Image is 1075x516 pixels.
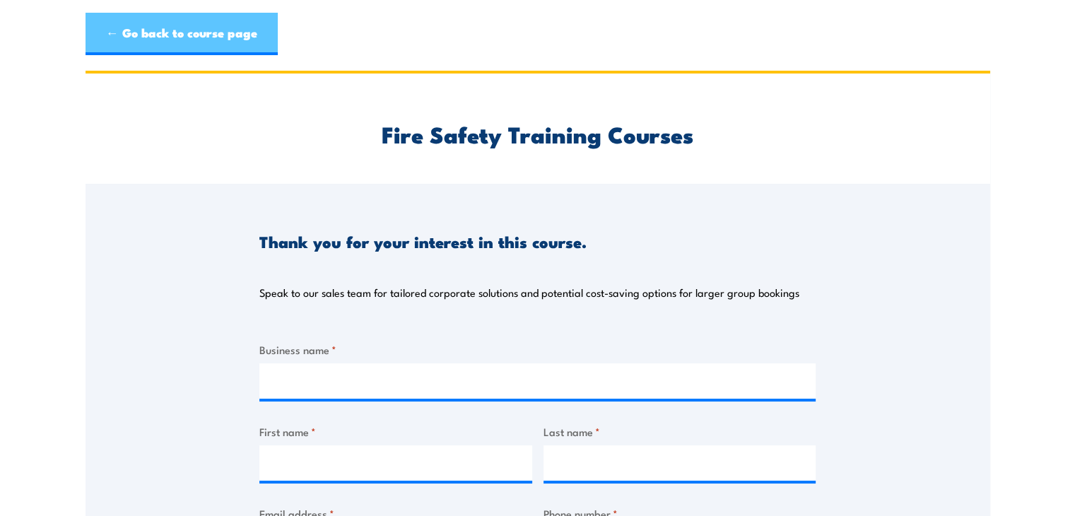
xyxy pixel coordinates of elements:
[259,124,816,143] h2: Fire Safety Training Courses
[259,341,816,358] label: Business name
[544,423,816,440] label: Last name
[259,233,587,250] h3: Thank you for your interest in this course.
[259,286,799,300] p: Speak to our sales team for tailored corporate solutions and potential cost-saving options for la...
[259,423,532,440] label: First name
[86,13,278,55] a: ← Go back to course page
